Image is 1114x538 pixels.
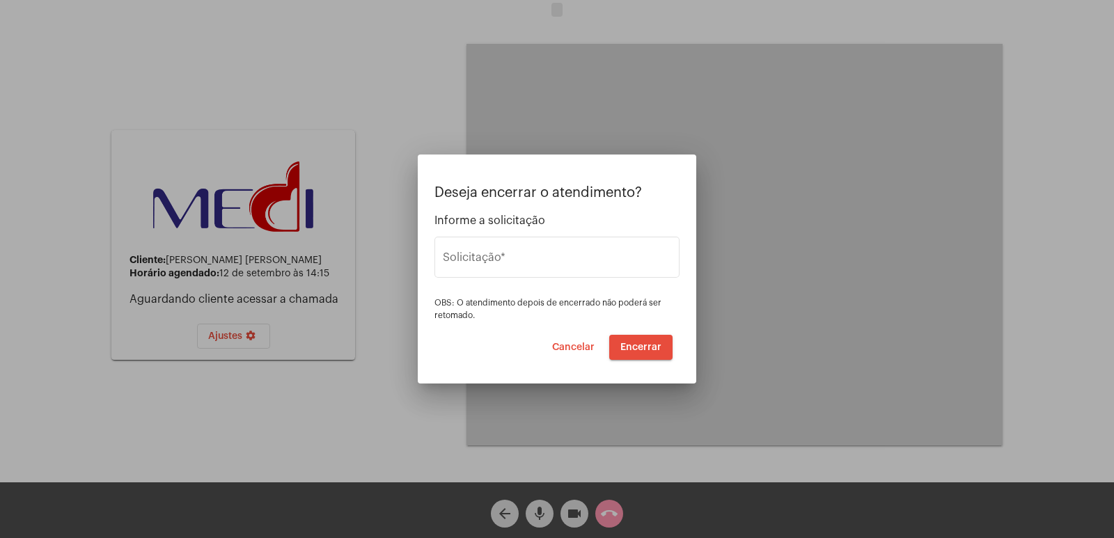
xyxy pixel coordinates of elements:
[443,254,671,267] input: Buscar solicitação
[620,342,661,352] span: Encerrar
[552,342,595,352] span: Cancelar
[434,214,680,227] span: Informe a solicitação
[434,299,661,319] span: OBS: O atendimento depois de encerrado não poderá ser retomado.
[609,335,673,360] button: Encerrar
[434,185,680,200] p: Deseja encerrar o atendimento?
[541,335,606,360] button: Cancelar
